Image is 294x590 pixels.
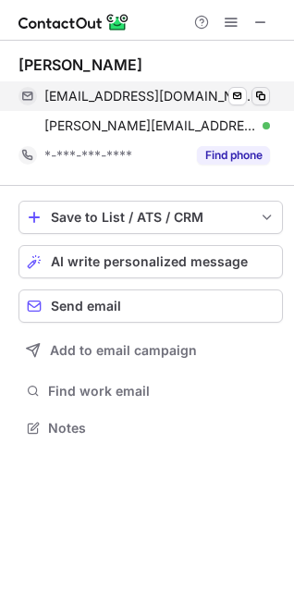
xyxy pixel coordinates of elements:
[18,245,283,278] button: AI write personalized message
[51,299,121,313] span: Send email
[18,289,283,323] button: Send email
[18,55,142,74] div: [PERSON_NAME]
[48,420,276,436] span: Notes
[18,201,283,234] button: save-profile-one-click
[50,343,197,358] span: Add to email campaign
[51,254,248,269] span: AI write personalized message
[44,88,256,104] span: [EMAIL_ADDRESS][DOMAIN_NAME]
[18,334,283,367] button: Add to email campaign
[18,11,129,33] img: ContactOut v5.3.10
[197,146,270,165] button: Reveal Button
[18,378,283,404] button: Find work email
[48,383,276,399] span: Find work email
[18,415,283,441] button: Notes
[44,117,256,134] span: [PERSON_NAME][EMAIL_ADDRESS][DOMAIN_NAME]
[51,210,251,225] div: Save to List / ATS / CRM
